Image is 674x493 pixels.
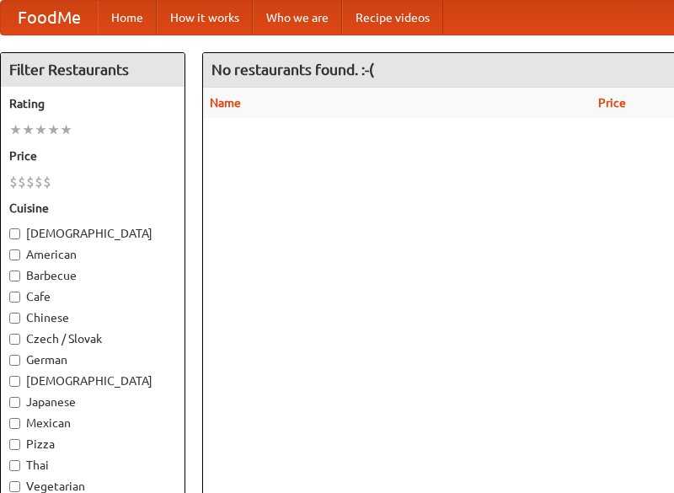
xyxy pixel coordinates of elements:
label: [DEMOGRAPHIC_DATA] [9,372,176,389]
label: Cafe [9,288,176,305]
li: $ [18,173,26,191]
label: Japanese [9,394,176,410]
label: Pizza [9,436,176,453]
label: Barbecue [9,267,176,284]
label: Czech / Slovak [9,330,176,347]
li: ★ [35,121,47,139]
label: German [9,351,176,368]
input: Cafe [9,292,20,303]
li: ★ [60,121,72,139]
li: ★ [9,121,22,139]
input: Pizza [9,439,20,450]
a: Price [598,96,626,110]
a: How it works [157,1,253,35]
a: Home [98,1,157,35]
input: Vegetarian [9,481,20,492]
h5: Rating [9,95,176,112]
label: Chinese [9,309,176,326]
label: American [9,246,176,263]
input: Barbecue [9,271,20,281]
input: Czech / Slovak [9,334,20,345]
input: Japanese [9,397,20,408]
label: Mexican [9,415,176,431]
ng-pluralize: No restaurants found. :-( [211,62,374,78]
li: $ [43,173,51,191]
h4: Filter Restaurants [1,53,185,87]
label: [DEMOGRAPHIC_DATA] [9,225,176,242]
a: FoodMe [1,1,98,35]
li: $ [26,173,35,191]
input: German [9,355,20,366]
li: ★ [47,121,60,139]
input: Chinese [9,313,20,324]
input: [DEMOGRAPHIC_DATA] [9,228,20,239]
input: Thai [9,460,20,471]
a: Recipe videos [342,1,443,35]
label: Thai [9,457,176,474]
li: $ [35,173,43,191]
input: Mexican [9,418,20,429]
input: [DEMOGRAPHIC_DATA] [9,376,20,387]
li: $ [9,173,18,191]
h5: Cuisine [9,200,176,217]
a: Who we are [253,1,342,35]
h5: Price [9,147,176,164]
li: ★ [22,121,35,139]
input: American [9,249,20,260]
a: Name [210,96,241,110]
